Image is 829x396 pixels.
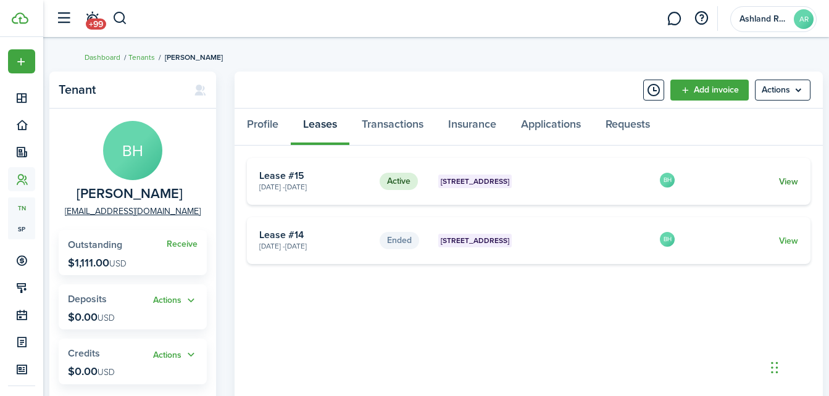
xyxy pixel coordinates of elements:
[779,234,798,247] a: View
[153,294,198,308] button: Actions
[68,311,115,323] p: $0.00
[593,109,662,146] a: Requests
[8,218,35,239] a: sp
[8,197,35,218] a: tn
[771,349,778,386] div: Drag
[259,181,370,192] card-description: [DATE] - [DATE]
[68,257,127,269] p: $1,111.00
[755,80,810,101] menu-btn: Actions
[128,52,155,63] a: Tenants
[98,311,115,324] span: USD
[662,3,686,35] a: Messaging
[68,237,122,252] span: Outstanding
[794,9,814,29] avatar-text: AR
[167,239,198,249] a: Receive
[509,109,593,146] a: Applications
[8,49,35,73] button: Open menu
[68,365,115,377] p: $0.00
[441,235,509,246] span: [STREET_ADDRESS]
[380,173,418,190] status: Active
[68,346,100,360] span: Credits
[12,12,28,24] img: TenantCloud
[441,176,509,187] span: [STREET_ADDRESS]
[80,3,104,35] a: Notifications
[68,292,107,306] span: Deposits
[767,337,829,396] iframe: Chat Widget
[77,186,183,202] span: Brandon Heilman
[259,170,370,181] card-title: Lease #15
[59,83,181,97] panel-main-title: Tenant
[779,175,798,188] a: View
[235,109,291,146] a: Profile
[349,109,436,146] a: Transactions
[86,19,106,30] span: +99
[259,229,370,241] card-title: Lease #14
[52,7,75,30] button: Open sidebar
[85,52,120,63] a: Dashboard
[380,232,419,249] status: Ended
[643,80,664,101] button: Timeline
[112,8,128,29] button: Search
[109,257,127,270] span: USD
[153,348,198,362] button: Open menu
[670,80,749,101] a: Add invoice
[153,294,198,308] button: Open menu
[165,52,223,63] span: [PERSON_NAME]
[691,8,712,29] button: Open resource center
[436,109,509,146] a: Insurance
[65,205,201,218] a: [EMAIL_ADDRESS][DOMAIN_NAME]
[103,121,162,180] avatar-text: BH
[755,80,810,101] button: Open menu
[739,15,789,23] span: Ashland REI, LLC
[98,366,115,379] span: USD
[153,348,198,362] button: Actions
[259,241,370,252] card-description: [DATE] - [DATE]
